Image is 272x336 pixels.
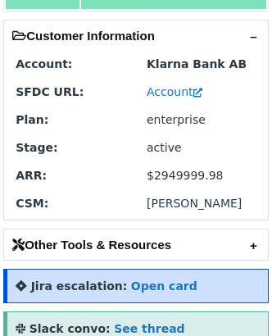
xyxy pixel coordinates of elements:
[31,279,128,293] strong: Jira escalation:
[4,229,268,260] h2: Other Tools & Resources
[16,141,57,154] strong: Stage:
[147,85,202,98] a: Account
[147,57,247,70] strong: Klarna Bank AB
[137,108,266,134] td: enterprise
[114,322,184,335] a: See thread
[16,113,48,126] strong: Plan:
[29,322,111,335] strong: Slack convo:
[16,197,48,210] strong: CSM:
[16,169,47,182] strong: ARR:
[4,20,268,51] h2: Customer Information
[131,279,197,293] a: Open card
[16,57,72,70] strong: Account:
[137,192,266,218] td: [PERSON_NAME]
[137,136,266,162] td: active
[137,164,266,190] td: $2949999.98
[16,85,84,98] strong: SFDC URL:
